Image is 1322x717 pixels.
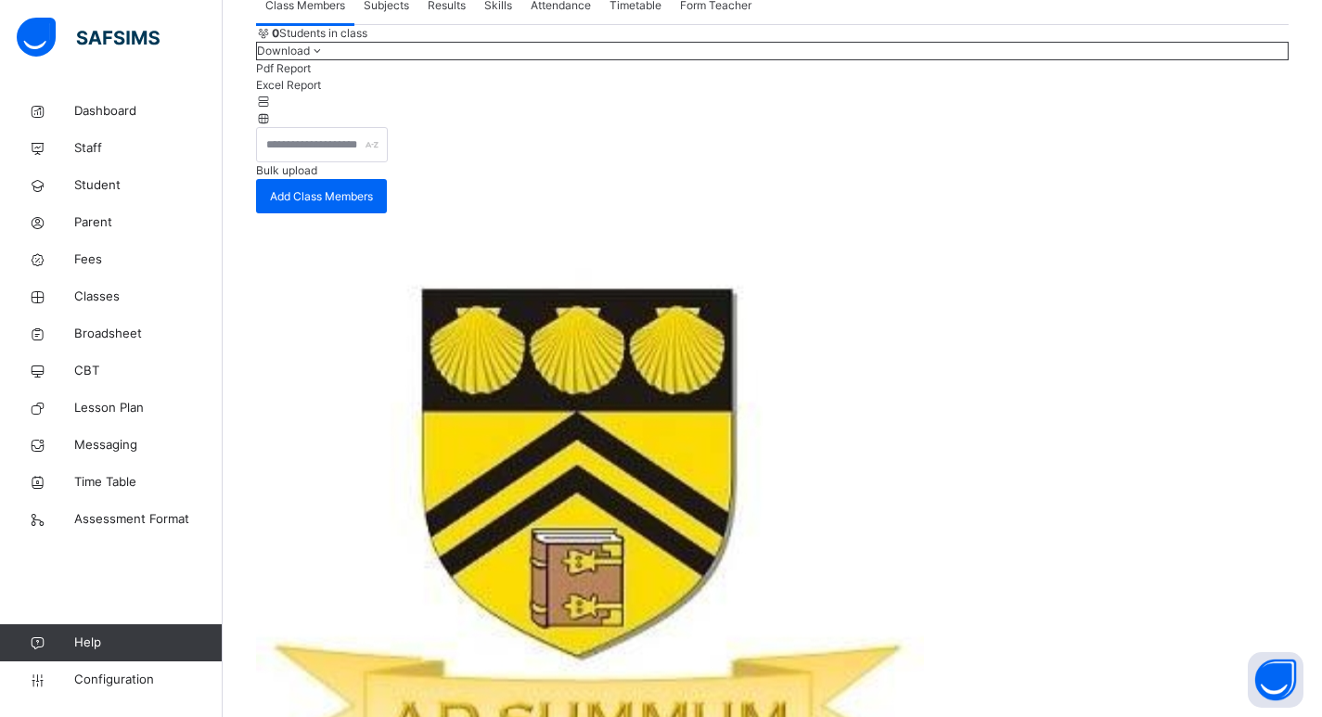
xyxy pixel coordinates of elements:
span: Lesson Plan [74,399,223,417]
span: Student [74,176,223,195]
span: Classes [74,288,223,306]
span: Add Class Members [270,188,373,205]
span: Messaging [74,436,223,455]
img: safsims [17,18,160,57]
span: Time Table [74,473,223,492]
button: Open asap [1248,652,1303,708]
li: dropdown-list-item-null-0 [256,60,1289,77]
span: Parent [74,213,223,232]
li: dropdown-list-item-null-1 [256,77,1289,94]
span: Dashboard [74,102,223,121]
span: Broadsheet [74,325,223,343]
span: CBT [74,362,223,380]
span: Students in class [272,25,367,42]
span: Download [257,44,310,58]
span: Assessment Format [74,510,223,529]
span: Bulk upload [256,163,317,177]
span: Fees [74,250,223,269]
span: Help [74,634,222,652]
b: 0 [272,26,279,40]
span: Configuration [74,671,222,689]
span: Staff [74,139,223,158]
